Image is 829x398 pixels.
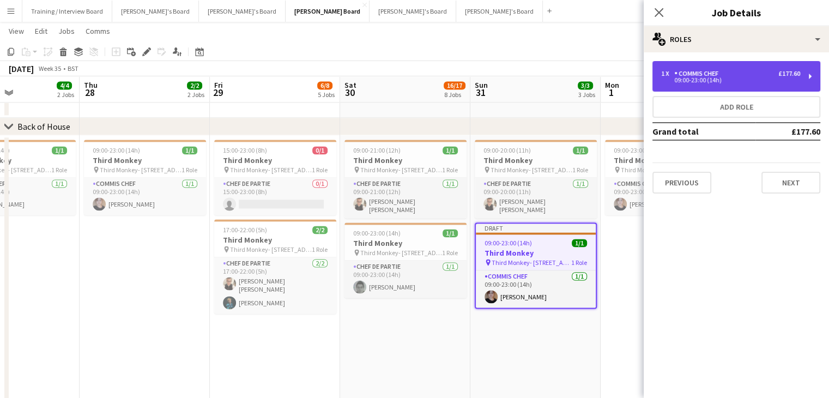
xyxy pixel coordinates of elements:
span: Third Monkey- [STREET_ADDRESS] [230,166,312,174]
span: View [9,26,24,36]
div: 8 Jobs [444,91,465,99]
span: 1 Role [571,258,587,267]
button: Previous [652,172,711,194]
h3: Third Monkey [475,155,597,165]
app-card-role: Chef de Partie1/109:00-20:00 (11h)[PERSON_NAME] [PERSON_NAME] [475,178,597,218]
app-card-role: Chef de Partie1/109:00-21:00 (12h)[PERSON_NAME] [PERSON_NAME] [344,178,467,218]
span: 1 Role [442,249,458,257]
span: 09:00-23:00 (14h) [485,239,532,247]
span: Week 35 [36,64,63,73]
span: 1 Role [572,166,588,174]
span: 0/1 [312,146,328,154]
h3: Third Monkey [476,248,596,258]
span: Third Monkey- [STREET_ADDRESS] [100,166,181,174]
span: Comms [86,26,110,36]
div: £177.60 [778,70,800,77]
span: 09:00-20:00 (11h) [483,146,531,154]
span: 17:00-22:00 (5h) [223,226,267,234]
span: 31 [473,86,488,99]
div: 5 Jobs [318,91,335,99]
app-job-card: 09:00-23:00 (14h)1/1Third Monkey Third Monkey- [STREET_ADDRESS]1 RoleCommis Chef1/109:00-23:00 (1... [605,140,727,215]
span: 15:00-23:00 (8h) [223,146,267,154]
span: Third Monkey- [STREET_ADDRESS] [360,166,442,174]
div: 2 Jobs [187,91,204,99]
app-card-role: Chef de Partie0/115:00-23:00 (8h) [214,178,336,215]
app-job-card: 09:00-23:00 (14h)1/1Third Monkey Third Monkey- [STREET_ADDRESS]1 RoleCommis Chef1/109:00-23:00 (1... [84,140,206,215]
div: 3 Jobs [578,91,595,99]
div: Commis Chef [674,70,723,77]
div: Back of House [17,121,70,132]
span: Third Monkey- [STREET_ADDRESS] [621,166,703,174]
app-card-role: Commis Chef1/109:00-23:00 (14h)[PERSON_NAME] [84,178,206,215]
span: 1 Role [51,166,67,174]
span: 09:00-23:00 (14h) [353,229,401,237]
button: Next [761,172,820,194]
span: Sat [344,80,356,90]
span: 3/3 [578,81,593,89]
span: 1 Role [442,166,458,174]
a: View [4,24,28,38]
span: Mon [605,80,619,90]
span: 1/1 [443,229,458,237]
span: 28 [82,86,98,99]
span: 1/1 [52,146,67,154]
span: Third Monkey- [STREET_ADDRESS] [491,166,572,174]
span: Thu [84,80,98,90]
h3: Third Monkey [84,155,206,165]
span: Third Monkey- [STREET_ADDRESS] [360,249,442,257]
span: 09:00-21:00 (12h) [353,146,401,154]
span: Third Monkey- [STREET_ADDRESS] [230,245,312,254]
button: [PERSON_NAME]'s Board [370,1,456,22]
h3: Job Details [644,5,829,20]
div: [DATE] [9,63,34,74]
td: £177.60 [755,123,820,140]
app-job-card: 17:00-22:00 (5h)2/2Third Monkey Third Monkey- [STREET_ADDRESS]1 RoleChef de Partie2/217:00-22:00 ... [214,219,336,313]
app-job-card: Draft09:00-23:00 (14h)1/1Third Monkey Third Monkey- [STREET_ADDRESS]1 RoleCommis Chef1/109:00-23:... [475,222,597,309]
app-card-role: Commis Chef1/109:00-23:00 (14h)[PERSON_NAME] [605,178,727,215]
span: 1/1 [182,146,197,154]
h3: Third Monkey [214,235,336,245]
span: 2/2 [312,226,328,234]
div: 2 Jobs [57,91,74,99]
span: 6/8 [317,81,332,89]
span: 1/1 [573,146,588,154]
a: Jobs [54,24,79,38]
span: 29 [213,86,223,99]
app-job-card: 09:00-23:00 (14h)1/1Third Monkey Third Monkey- [STREET_ADDRESS]1 RoleChef de Partie1/109:00-23:00... [344,222,467,298]
app-job-card: 15:00-23:00 (8h)0/1Third Monkey Third Monkey- [STREET_ADDRESS]1 RoleChef de Partie0/115:00-23:00 ... [214,140,336,215]
span: Jobs [58,26,75,36]
button: [PERSON_NAME]'s Board [199,1,286,22]
span: 16/17 [444,81,465,89]
h3: Third Monkey [344,155,467,165]
button: Training / Interview Board [22,1,112,22]
span: Edit [35,26,47,36]
span: Sun [475,80,488,90]
h3: Third Monkey [344,238,467,248]
a: Edit [31,24,52,38]
span: 2/2 [187,81,202,89]
div: 1 x [661,70,674,77]
h3: Third Monkey [605,155,727,165]
div: BST [68,64,78,73]
app-card-role: Commis Chef1/109:00-23:00 (14h)[PERSON_NAME] [476,270,596,307]
span: 1/1 [443,146,458,154]
button: Add role [652,96,820,118]
app-job-card: 09:00-20:00 (11h)1/1Third Monkey Third Monkey- [STREET_ADDRESS]1 RoleChef de Partie1/109:00-20:00... [475,140,597,218]
button: [PERSON_NAME]'s Board [456,1,543,22]
h3: Third Monkey [214,155,336,165]
span: 1 Role [312,166,328,174]
app-job-card: 09:00-21:00 (12h)1/1Third Monkey Third Monkey- [STREET_ADDRESS]1 RoleChef de Partie1/109:00-21:00... [344,140,467,218]
span: 09:00-23:00 (14h) [614,146,661,154]
span: 1 Role [181,166,197,174]
div: 09:00-23:00 (14h) [661,77,800,83]
td: Grand total [652,123,755,140]
a: Comms [81,24,114,38]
